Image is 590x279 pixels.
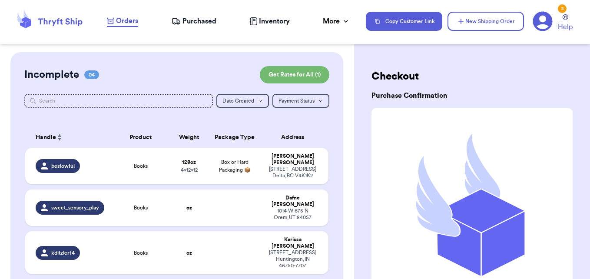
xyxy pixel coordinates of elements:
th: Package Type [207,127,262,148]
a: 3 [533,11,553,31]
div: More [323,16,350,27]
span: 04 [84,70,99,79]
span: Orders [116,16,138,26]
button: Sort ascending [56,132,63,143]
div: 1014 W 675 N Orem , UT 84057 [267,208,318,221]
a: Help [558,14,573,32]
h2: Checkout [371,70,573,83]
span: Date Created [222,98,254,103]
span: bestowful [51,163,75,169]
div: Karissa [PERSON_NAME] [267,236,318,249]
span: Inventory [259,16,290,27]
th: Product [110,127,171,148]
div: 3 [558,4,567,13]
h2: Incomplete [24,68,79,82]
a: Inventory [249,16,290,27]
button: New Shipping Order [447,12,524,31]
span: Books [134,204,148,211]
button: Get Rates for All (1) [260,66,329,83]
span: Books [134,249,148,256]
strong: 128 oz [182,159,196,165]
span: Payment Status [278,98,315,103]
span: Help [558,22,573,32]
strong: oz [186,205,192,210]
span: Box or Hard Packaging 📦 [219,159,251,173]
a: Purchased [172,16,216,27]
div: [STREET_ADDRESS] Huntington , IN 46750-7707 [267,249,318,269]
button: Payment Status [272,94,329,108]
th: Address [262,127,329,148]
span: Purchased [182,16,216,27]
button: Date Created [216,94,269,108]
div: [PERSON_NAME] [PERSON_NAME] [267,153,318,166]
button: Copy Customer Link [366,12,442,31]
span: kditzler14 [51,249,75,256]
a: Orders [107,16,138,27]
strong: oz [186,250,192,256]
th: Weight [171,127,207,148]
input: Search [24,94,213,108]
div: [STREET_ADDRESS] Delta , BC V4K1K2 [267,166,318,179]
span: Handle [36,133,56,142]
span: sweet_sensory_play [51,204,99,211]
div: Dafne [PERSON_NAME] [267,195,318,208]
h3: Purchase Confirmation [371,90,573,101]
span: 4 x 12 x 12 [181,167,198,173]
span: Books [134,163,148,169]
